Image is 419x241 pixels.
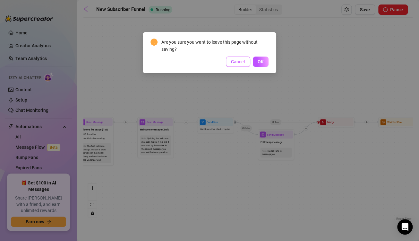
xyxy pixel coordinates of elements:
div: Open Intercom Messenger [397,219,413,235]
span: OK [258,59,264,64]
span: exclamation-circle [150,39,158,46]
button: Cancel [226,57,250,67]
span: Cancel [231,59,245,64]
div: Are you sure you want to leave this page without saving? [161,39,269,53]
button: OK [253,57,269,67]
